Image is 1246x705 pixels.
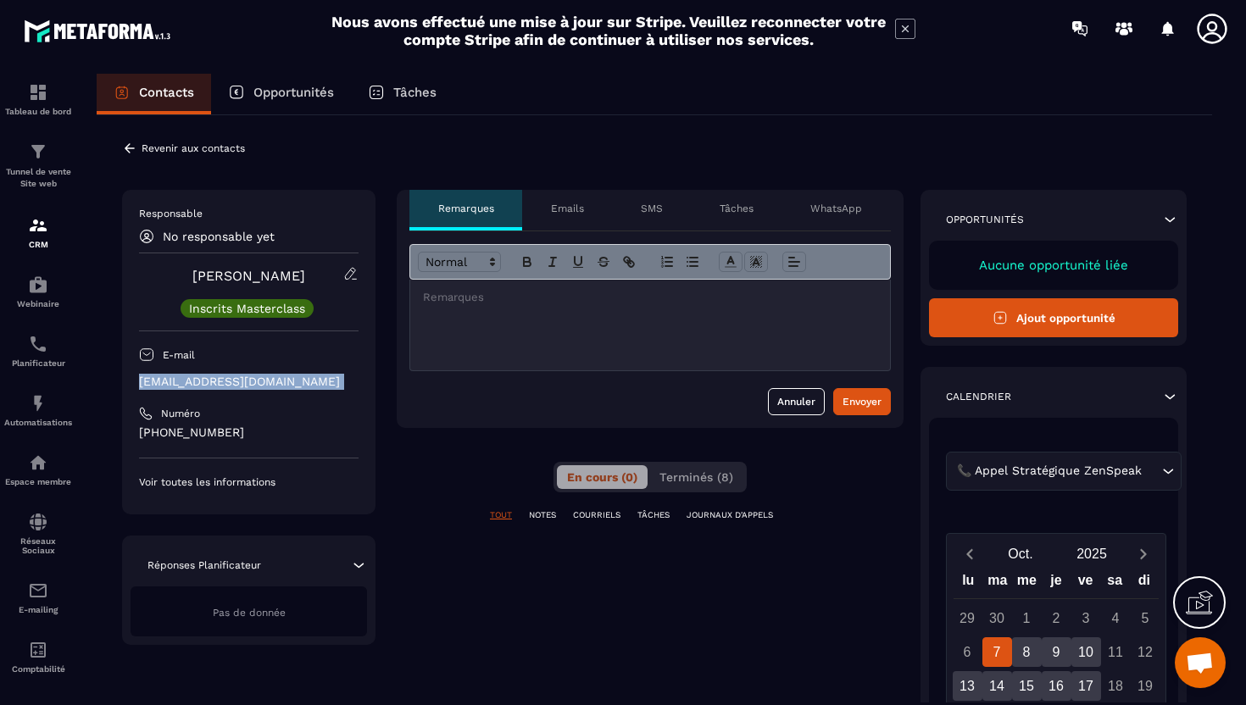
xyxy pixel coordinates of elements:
[1131,637,1160,667] div: 12
[139,425,359,441] p: [PHONE_NUMBER]
[97,74,211,114] a: Contacts
[4,299,72,308] p: Webinaire
[4,240,72,249] p: CRM
[163,230,275,243] p: No responsable yet
[1131,671,1160,701] div: 19
[946,390,1011,403] p: Calendrier
[211,74,351,114] a: Opportunités
[28,580,48,601] img: email
[983,569,1013,598] div: ma
[4,166,72,190] p: Tunnel de vente Site web
[147,558,261,572] p: Réponses Planificateur
[954,542,985,565] button: Previous month
[28,82,48,103] img: formation
[985,539,1056,569] button: Open months overlay
[28,452,48,473] img: automations
[1042,671,1071,701] div: 16
[641,202,663,215] p: SMS
[833,388,891,415] button: Envoyer
[1175,637,1226,688] div: Ouvrir le chat
[1129,569,1159,598] div: di
[557,465,648,489] button: En cours (0)
[4,418,72,427] p: Automatisations
[567,470,637,484] span: En cours (0)
[946,258,1161,273] p: Aucune opportunité liée
[720,202,754,215] p: Tâches
[331,13,887,48] h2: Nous avons effectué une mise à jour sur Stripe. Veuillez reconnecter votre compte Stripe afin de ...
[953,462,1145,480] span: 📞 Appel Stratégique ZenSpeak
[4,321,72,380] a: schedulerschedulerPlanificateur
[4,499,72,568] a: social-networksocial-networkRéseaux Sociaux
[1012,671,1042,701] div: 15
[929,298,1178,337] button: Ajout opportunité
[1042,603,1071,633] div: 2
[213,607,286,619] span: Pas de donnée
[1012,603,1042,633] div: 1
[28,512,48,532] img: social-network
[1071,603,1101,633] div: 3
[28,142,48,162] img: formation
[163,348,195,362] p: E-mail
[192,268,305,284] a: [PERSON_NAME]
[1071,671,1101,701] div: 17
[1071,637,1101,667] div: 10
[1145,462,1158,480] input: Search for option
[982,603,1012,633] div: 30
[1042,637,1071,667] div: 9
[551,202,584,215] p: Emails
[4,380,72,440] a: automationsautomationsAutomatisations
[161,407,200,420] p: Numéro
[28,393,48,414] img: automations
[438,202,494,215] p: Remarques
[28,640,48,660] img: accountant
[982,671,1012,701] div: 14
[1101,671,1131,701] div: 18
[351,74,453,114] a: Tâches
[142,142,245,154] p: Revenir aux contacts
[4,203,72,262] a: formationformationCRM
[953,671,982,701] div: 13
[4,568,72,627] a: emailemailE-mailing
[4,262,72,321] a: automationsautomationsWebinaire
[28,215,48,236] img: formation
[139,475,359,489] p: Voir toutes les informations
[810,202,862,215] p: WhatsApp
[4,129,72,203] a: formationformationTunnel de vente Site web
[946,452,1182,491] div: Search for option
[954,569,983,598] div: lu
[1101,603,1131,633] div: 4
[139,207,359,220] p: Responsable
[953,637,982,667] div: 6
[1012,569,1042,598] div: me
[4,440,72,499] a: automationsautomationsEspace membre
[139,374,359,390] p: [EMAIL_ADDRESS][DOMAIN_NAME]
[4,358,72,368] p: Planificateur
[946,213,1024,226] p: Opportunités
[139,85,194,100] p: Contacts
[1131,603,1160,633] div: 5
[1127,542,1159,565] button: Next month
[28,275,48,295] img: automations
[1056,539,1127,569] button: Open years overlay
[659,470,733,484] span: Terminés (8)
[4,605,72,614] p: E-mailing
[393,85,437,100] p: Tâches
[4,107,72,116] p: Tableau de bord
[843,393,882,410] div: Envoyer
[649,465,743,489] button: Terminés (8)
[28,334,48,354] img: scheduler
[4,627,72,686] a: accountantaccountantComptabilité
[573,509,620,521] p: COURRIELS
[1042,569,1071,598] div: je
[4,477,72,486] p: Espace membre
[1071,569,1100,598] div: ve
[4,536,72,555] p: Réseaux Sociaux
[189,303,305,314] p: Inscrits Masterclass
[490,509,512,521] p: TOUT
[4,69,72,129] a: formationformationTableau de bord
[1101,637,1131,667] div: 11
[253,85,334,100] p: Opportunités
[687,509,773,521] p: JOURNAUX D'APPELS
[768,388,825,415] button: Annuler
[529,509,556,521] p: NOTES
